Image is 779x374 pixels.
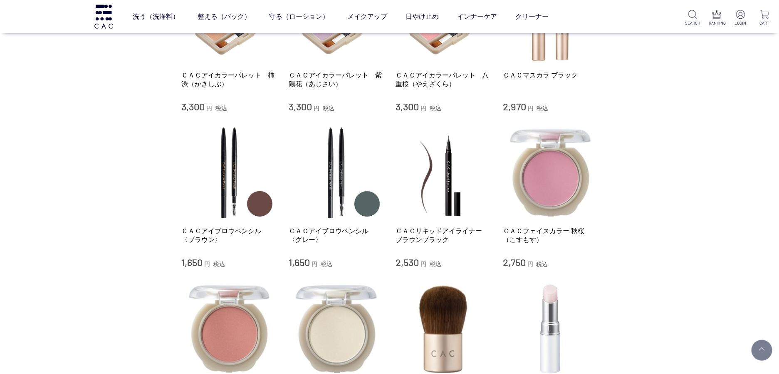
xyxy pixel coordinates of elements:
[733,10,748,26] a: LOGIN
[269,5,329,28] a: 守る（ローション）
[182,125,277,220] img: ＣＡＣアイブロウペンシル 〈ブラウン〉
[396,71,491,89] a: ＣＡＣアイカラーパレット 八重桜（やえざくら）
[733,20,748,26] p: LOGIN
[420,261,426,268] span: 円
[213,261,225,268] span: 税込
[430,105,441,112] span: 税込
[503,100,526,112] span: 2,970
[527,261,533,268] span: 円
[396,100,419,112] span: 3,300
[314,105,319,112] span: 円
[133,5,179,28] a: 洗う（洗浄料）
[93,5,114,28] img: logo
[182,227,277,245] a: ＣＡＣアイブロウペンシル 〈ブラウン〉
[289,125,383,220] img: ＣＡＣアイブロウペンシル 〈グレー〉
[503,125,598,220] img: ＣＡＣフェイスカラー 秋桜（こすもす）
[709,20,725,26] p: RANKING
[396,257,419,269] span: 2,530
[206,105,212,112] span: 円
[406,5,439,28] a: 日やけ止め
[182,257,203,269] span: 1,650
[198,5,251,28] a: 整える（パック）
[709,10,725,26] a: RANKING
[503,227,598,245] a: ＣＡＣフェイスカラー 秋桜（こすもす）
[503,71,598,80] a: ＣＡＣマスカラ ブラック
[685,20,700,26] p: SEARCH
[204,261,210,268] span: 円
[347,5,387,28] a: メイクアップ
[182,100,205,112] span: 3,300
[289,71,383,89] a: ＣＡＣアイカラーパレット 紫陽花（あじさい）
[430,261,441,268] span: 税込
[537,105,549,112] span: 税込
[457,5,497,28] a: インナーケア
[537,261,548,268] span: 税込
[757,20,772,26] p: CART
[503,257,526,269] span: 2,750
[757,10,772,26] a: CART
[515,5,549,28] a: クリーナー
[289,227,383,245] a: ＣＡＣアイブロウペンシル 〈グレー〉
[528,105,534,112] span: 円
[321,261,332,268] span: 税込
[685,10,700,26] a: SEARCH
[396,125,491,220] img: ＣＡＣリキッドアイライナー ブラウンブラック
[312,261,317,268] span: 円
[289,257,310,269] span: 1,650
[396,227,491,245] a: ＣＡＣリキッドアイライナー ブラウンブラック
[323,105,334,112] span: 税込
[215,105,227,112] span: 税込
[420,105,426,112] span: 円
[289,100,312,112] span: 3,300
[182,71,277,89] a: ＣＡＣアイカラーパレット 柿渋（かきしぶ）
